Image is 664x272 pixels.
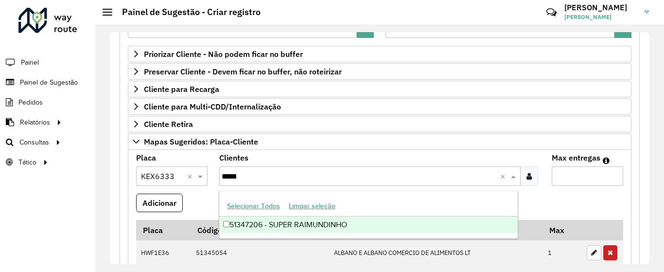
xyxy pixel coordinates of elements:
th: Max [543,220,582,240]
button: Selecionar Todos [223,199,284,214]
a: Priorizar Cliente - Não podem ficar no buffer [128,46,631,62]
span: Mapas Sugeridos: Placa-Cliente [144,138,258,145]
span: Cliente para Multi-CDD/Internalização [144,103,281,110]
td: HWF1E36 [136,240,191,266]
a: Contato Rápido [541,2,562,23]
span: Consultas [19,137,49,147]
th: Código Cliente [191,220,329,240]
ng-dropdown-panel: Options list [219,191,518,239]
td: ALBANO E ALBANO COMERCIO DE ALIMENTOS LT [329,240,543,266]
h3: [PERSON_NAME] [564,3,637,12]
label: Clientes [219,152,248,163]
span: Pedidos [18,97,43,108]
span: Preservar Cliente - Devem ficar no buffer, não roteirizar [144,68,342,75]
a: Preservar Cliente - Devem ficar no buffer, não roteirizar [128,63,631,80]
em: Máximo de clientes que serão colocados na mesma rota com os clientes informados [603,157,610,164]
div: 51347206 - SUPER RAIMUNDINHO [219,217,518,233]
span: Cliente para Recarga [144,85,219,93]
a: Cliente para Multi-CDD/Internalização [128,98,631,115]
td: 51345054 [191,240,329,266]
a: Mapas Sugeridos: Placa-Cliente [128,133,631,150]
span: Painel [21,57,39,68]
label: Placa [136,152,156,163]
span: Tático [18,157,36,167]
span: Clear all [187,170,195,182]
h2: Painel de Sugestão - Criar registro [112,7,261,18]
span: [PERSON_NAME] [564,13,637,21]
span: Relatórios [20,117,50,127]
span: Clear all [500,170,508,182]
td: 1 [543,240,582,266]
th: Placa [136,220,191,240]
label: Max entregas [552,152,600,163]
a: Cliente para Recarga [128,81,631,97]
span: Painel de Sugestão [20,77,78,88]
a: Cliente Retira [128,116,631,132]
span: Priorizar Cliente - Não podem ficar no buffer [144,50,303,58]
button: Adicionar [136,194,183,212]
button: Limpar seleção [284,199,340,214]
span: Cliente Retira [144,120,193,128]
